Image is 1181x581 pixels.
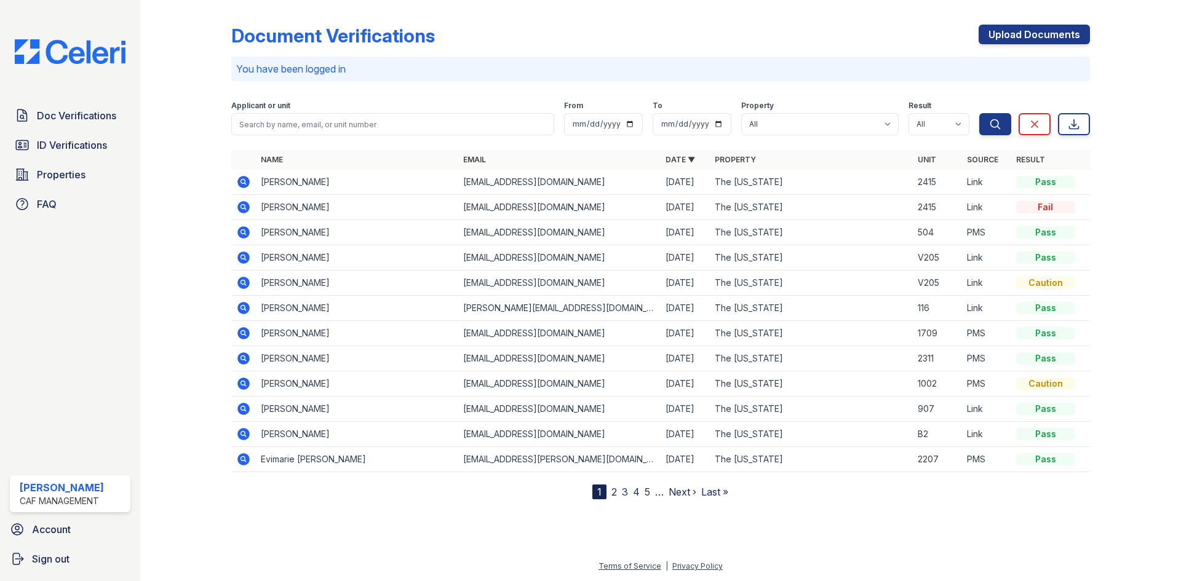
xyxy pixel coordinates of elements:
td: PMS [962,321,1011,346]
td: [PERSON_NAME] [256,170,458,195]
div: [PERSON_NAME] [20,480,104,495]
a: Properties [10,162,130,187]
td: [PERSON_NAME] [256,245,458,271]
td: The [US_STATE] [710,321,912,346]
div: Pass [1016,176,1075,188]
td: 2207 [913,447,962,472]
a: 3 [622,486,628,498]
td: 2311 [913,346,962,371]
td: [EMAIL_ADDRESS][DOMAIN_NAME] [458,245,661,271]
label: To [653,101,662,111]
td: [DATE] [661,447,710,472]
td: [EMAIL_ADDRESS][DOMAIN_NAME] [458,170,661,195]
td: Link [962,296,1011,321]
p: You have been logged in [236,61,1085,76]
td: PMS [962,447,1011,472]
td: [EMAIL_ADDRESS][PERSON_NAME][DOMAIN_NAME] [458,447,661,472]
td: V205 [913,271,962,296]
td: [DATE] [661,422,710,447]
td: Link [962,195,1011,220]
td: The [US_STATE] [710,271,912,296]
td: PMS [962,371,1011,397]
span: Properties [37,167,85,182]
div: Document Verifications [231,25,435,47]
td: [DATE] [661,346,710,371]
td: [DATE] [661,371,710,397]
div: Pass [1016,302,1075,314]
a: Last » [701,486,728,498]
span: FAQ [37,197,57,211]
div: CAF Management [20,495,104,507]
td: The [US_STATE] [710,296,912,321]
label: Property [741,101,774,111]
div: Pass [1016,251,1075,264]
label: From [564,101,583,111]
td: [EMAIL_ADDRESS][DOMAIN_NAME] [458,271,661,296]
td: The [US_STATE] [710,371,912,397]
div: Caution [1016,377,1075,390]
td: [PERSON_NAME] [256,271,458,296]
td: PMS [962,346,1011,371]
div: Pass [1016,226,1075,239]
td: [EMAIL_ADDRESS][DOMAIN_NAME] [458,195,661,220]
td: 504 [913,220,962,245]
div: Pass [1016,453,1075,465]
div: Pass [1016,428,1075,440]
td: [PERSON_NAME] [256,397,458,422]
a: 2 [611,486,617,498]
td: 2415 [913,170,962,195]
td: [PERSON_NAME] [256,296,458,321]
td: [PERSON_NAME] [256,422,458,447]
td: [DATE] [661,220,710,245]
td: [PERSON_NAME] [256,321,458,346]
td: V205 [913,245,962,271]
td: [DATE] [661,245,710,271]
td: The [US_STATE] [710,170,912,195]
td: Link [962,245,1011,271]
a: Doc Verifications [10,103,130,128]
td: [PERSON_NAME] [256,371,458,397]
td: [EMAIL_ADDRESS][DOMAIN_NAME] [458,346,661,371]
td: 2415 [913,195,962,220]
td: Link [962,271,1011,296]
a: Date ▼ [666,155,695,164]
td: [EMAIL_ADDRESS][DOMAIN_NAME] [458,220,661,245]
td: Evimarie [PERSON_NAME] [256,447,458,472]
input: Search by name, email, or unit number [231,113,554,135]
td: The [US_STATE] [710,195,912,220]
td: [PERSON_NAME] [256,346,458,371]
div: Fail [1016,201,1075,213]
a: Terms of Service [598,561,661,571]
a: Upload Documents [979,25,1090,44]
td: The [US_STATE] [710,220,912,245]
td: The [US_STATE] [710,397,912,422]
td: 1709 [913,321,962,346]
div: Caution [1016,277,1075,289]
div: | [666,561,668,571]
span: Account [32,522,71,537]
div: 1 [592,484,606,499]
a: ID Verifications [10,133,130,157]
td: [DATE] [661,397,710,422]
a: Email [463,155,486,164]
td: [DATE] [661,195,710,220]
td: 116 [913,296,962,321]
td: Link [962,170,1011,195]
td: [PERSON_NAME] [256,195,458,220]
span: … [655,484,664,499]
span: ID Verifications [37,138,107,152]
img: CE_Logo_Blue-a8612792a0a2168367f1c8372b55b34899dd931a85d93a1a3d3e32e68fde9ad4.png [5,39,135,64]
label: Applicant or unit [231,101,290,111]
a: Name [261,155,283,164]
td: [PERSON_NAME] [256,220,458,245]
a: FAQ [10,192,130,216]
a: Source [967,155,998,164]
div: Pass [1016,352,1075,365]
a: Result [1016,155,1045,164]
div: Pass [1016,403,1075,415]
td: [DATE] [661,296,710,321]
a: Sign out [5,547,135,571]
td: [DATE] [661,271,710,296]
td: [EMAIL_ADDRESS][DOMAIN_NAME] [458,397,661,422]
td: The [US_STATE] [710,245,912,271]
